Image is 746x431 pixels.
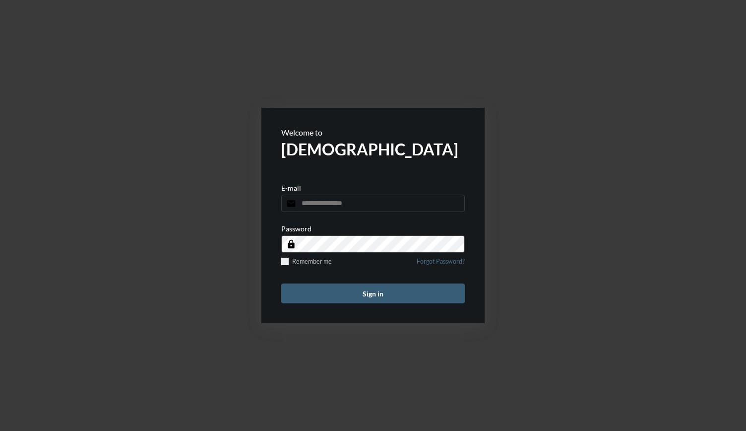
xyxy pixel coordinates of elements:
h2: [DEMOGRAPHIC_DATA] [281,140,465,159]
button: Sign in [281,284,465,303]
p: Password [281,224,311,233]
p: Welcome to [281,128,465,137]
label: Remember me [281,258,332,265]
p: E-mail [281,184,301,192]
a: Forgot Password? [417,258,465,271]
